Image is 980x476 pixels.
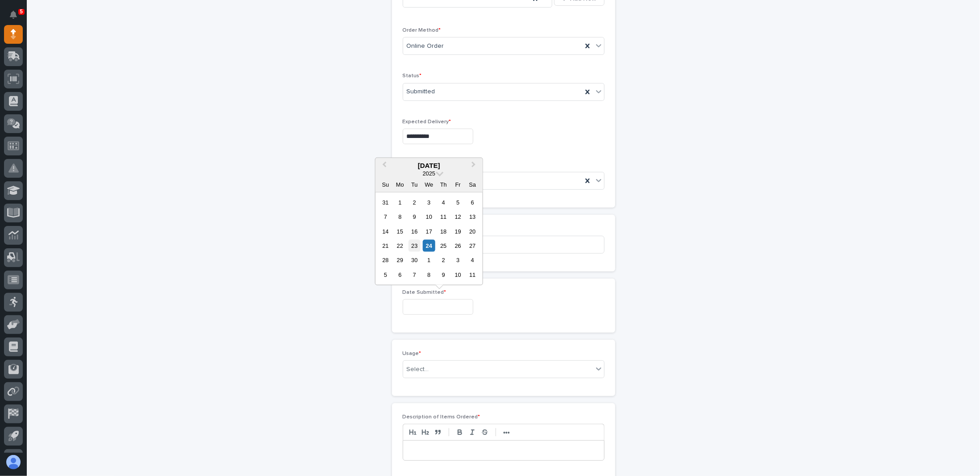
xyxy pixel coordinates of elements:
div: Choose Monday, September 29th, 2025 [394,254,406,266]
div: Choose Tuesday, September 23rd, 2025 [409,240,421,252]
div: Choose Saturday, September 20th, 2025 [467,225,479,237]
span: Date Submitted [403,290,446,295]
div: Choose Thursday, October 2nd, 2025 [438,254,450,266]
span: 2025 [423,170,435,176]
div: Choose Sunday, October 5th, 2025 [379,269,392,281]
div: Choose Thursday, September 11th, 2025 [438,211,450,223]
div: Choose Wednesday, September 17th, 2025 [423,225,435,237]
div: Choose Tuesday, September 16th, 2025 [409,225,421,237]
div: Choose Saturday, September 6th, 2025 [467,196,479,208]
div: Choose Monday, September 15th, 2025 [394,225,406,237]
div: Choose Friday, September 26th, 2025 [452,240,464,252]
span: Expected Delivery [403,119,451,125]
span: Description of Items Ordered [403,414,480,420]
button: Notifications [4,5,23,24]
div: Choose Monday, October 6th, 2025 [394,269,406,281]
div: Choose Saturday, September 27th, 2025 [467,240,479,252]
span: Submitted [407,87,435,96]
div: Choose Tuesday, September 30th, 2025 [409,254,421,266]
div: Choose Saturday, October 4th, 2025 [467,254,479,266]
div: We [423,178,435,190]
div: month 2025-09 [378,195,480,282]
div: Choose Wednesday, September 10th, 2025 [423,211,435,223]
div: Choose Tuesday, September 2nd, 2025 [409,196,421,208]
button: Next Month [467,159,482,173]
div: Choose Wednesday, October 8th, 2025 [423,269,435,281]
div: Choose Sunday, September 14th, 2025 [379,225,392,237]
strong: ••• [503,429,510,436]
div: Sa [467,178,479,190]
button: users-avatar [4,453,23,472]
div: Select... [407,365,429,374]
div: Choose Monday, September 22nd, 2025 [394,240,406,252]
div: Choose Sunday, September 21st, 2025 [379,240,392,252]
div: Choose Thursday, September 25th, 2025 [438,240,450,252]
div: Fr [452,178,464,190]
div: Th [438,178,450,190]
div: Choose Monday, September 8th, 2025 [394,211,406,223]
span: Status [403,73,422,79]
div: Choose Monday, September 1st, 2025 [394,196,406,208]
div: Tu [409,178,421,190]
div: Choose Wednesday, September 24th, 2025 [423,240,435,252]
div: Choose Friday, September 19th, 2025 [452,225,464,237]
div: Choose Saturday, October 11th, 2025 [467,269,479,281]
p: 5 [20,8,23,15]
button: ••• [500,427,513,438]
div: Choose Wednesday, October 1st, 2025 [423,254,435,266]
div: [DATE] [375,161,483,169]
div: Choose Tuesday, September 9th, 2025 [409,211,421,223]
span: Online Order [407,42,444,51]
div: Choose Friday, September 12th, 2025 [452,211,464,223]
div: Choose Friday, October 10th, 2025 [452,269,464,281]
div: Choose Saturday, September 13th, 2025 [467,211,479,223]
div: Choose Tuesday, October 7th, 2025 [409,269,421,281]
div: Choose Thursday, October 9th, 2025 [438,269,450,281]
div: Choose Friday, September 5th, 2025 [452,196,464,208]
div: Choose Sunday, September 28th, 2025 [379,254,392,266]
div: Choose Friday, October 3rd, 2025 [452,254,464,266]
div: Choose Wednesday, September 3rd, 2025 [423,196,435,208]
div: Choose Thursday, September 18th, 2025 [438,225,450,237]
div: Mo [394,178,406,190]
div: Choose Thursday, September 4th, 2025 [438,196,450,208]
div: Su [379,178,392,190]
div: Choose Sunday, August 31st, 2025 [379,196,392,208]
button: Previous Month [376,159,391,173]
span: Usage [403,351,421,356]
div: Notifications5 [11,11,23,25]
span: Order Method [403,28,441,33]
div: Choose Sunday, September 7th, 2025 [379,211,392,223]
